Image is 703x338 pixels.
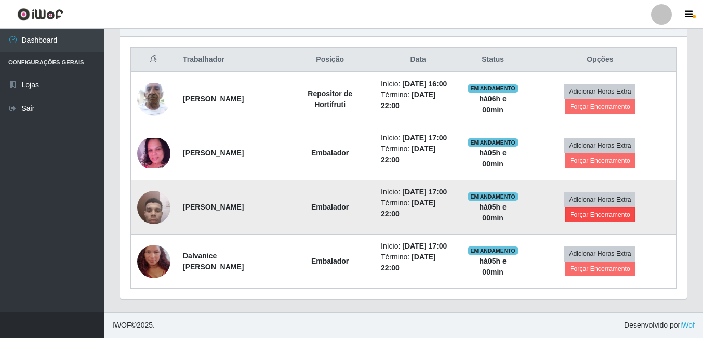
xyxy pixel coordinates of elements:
[565,153,635,168] button: Forçar Encerramento
[381,187,455,198] li: Início:
[480,257,507,276] strong: há 05 h e 00 min
[112,321,131,329] span: IWOF
[137,185,170,229] img: 1737022701609.jpeg
[137,232,170,291] img: 1742861123307.jpeg
[524,48,677,72] th: Opções
[480,95,507,114] strong: há 06 h e 00 min
[183,252,244,271] strong: Dalvanice [PERSON_NAME]
[564,138,635,153] button: Adicionar Horas Extra
[308,89,352,109] strong: Repositor de Hortifruti
[381,79,455,89] li: Início:
[565,262,635,276] button: Forçar Encerramento
[468,138,518,147] span: EM ANDAMENTO
[285,48,375,72] th: Posição
[183,203,244,211] strong: [PERSON_NAME]
[375,48,461,72] th: Data
[468,84,518,93] span: EM ANDAMENTO
[565,99,635,114] button: Forçar Encerramento
[468,246,518,255] span: EM ANDAMENTO
[381,198,455,219] li: Término:
[137,77,170,121] img: 1743965211684.jpeg
[311,203,349,211] strong: Embalador
[183,95,244,103] strong: [PERSON_NAME]
[564,246,635,261] button: Adicionar Horas Extra
[480,149,507,168] strong: há 05 h e 00 min
[381,241,455,252] li: Início:
[402,80,447,88] time: [DATE] 16:00
[402,134,447,142] time: [DATE] 17:00
[480,203,507,222] strong: há 05 h e 00 min
[461,48,524,72] th: Status
[17,8,63,21] img: CoreUI Logo
[381,89,455,111] li: Término:
[564,84,635,99] button: Adicionar Horas Extra
[177,48,285,72] th: Trabalhador
[183,149,244,157] strong: [PERSON_NAME]
[381,144,455,165] li: Término:
[680,321,695,329] a: iWof
[381,252,455,274] li: Término:
[402,242,447,250] time: [DATE] 17:00
[565,207,635,222] button: Forçar Encerramento
[311,257,349,265] strong: Embalador
[311,149,349,157] strong: Embalador
[468,192,518,201] span: EM ANDAMENTO
[402,188,447,196] time: [DATE] 17:00
[137,138,170,167] img: 1744415855733.jpeg
[624,320,695,331] span: Desenvolvido por
[112,320,155,331] span: © 2025 .
[564,192,635,207] button: Adicionar Horas Extra
[381,133,455,144] li: Início:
